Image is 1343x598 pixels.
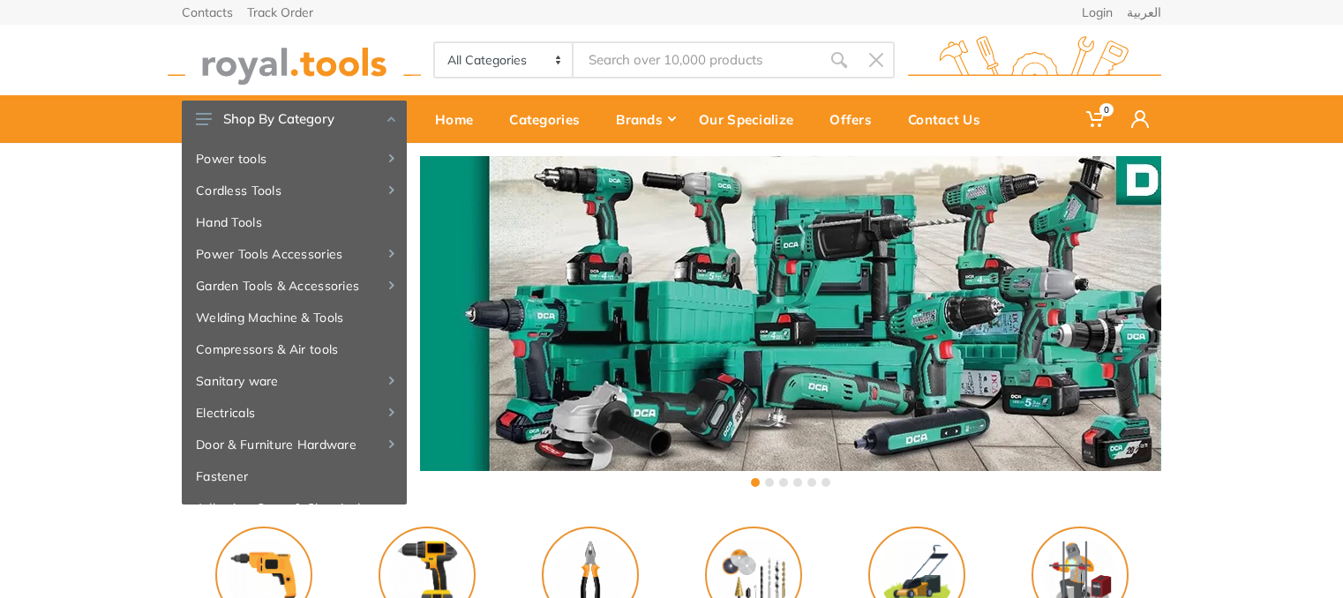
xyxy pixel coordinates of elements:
a: Power Tools Accessories [182,238,407,270]
a: Home [423,95,497,143]
span: 0 [1099,103,1114,116]
div: Contact Us [896,101,1004,138]
a: Login [1082,6,1113,19]
img: royal.tools Logo [908,36,1161,85]
select: Category [435,43,574,77]
img: royal.tools Logo [168,36,421,85]
a: Contacts [182,6,233,19]
a: Offers [817,95,896,143]
a: Electricals [182,397,407,429]
button: Shop By Category [182,101,407,138]
div: Home [423,101,497,138]
a: Fastener [182,460,407,492]
div: Categories [497,101,604,138]
a: Track Order [247,6,313,19]
a: Adhesive, Spray & Chemical [182,492,407,524]
a: Welding Machine & Tools [182,302,407,333]
a: Door & Furniture Hardware [182,429,407,460]
a: العربية [1127,6,1161,19]
div: Brands [604,101,687,138]
a: Compressors & Air tools [182,333,407,365]
a: Cordless Tools [182,175,407,206]
div: Offers [817,101,896,138]
a: Power tools [182,143,407,175]
a: Contact Us [896,95,1004,143]
a: Hand Tools [182,206,407,238]
a: Sanitary ware [182,365,407,397]
input: Site search [574,41,821,78]
a: 0 [1074,95,1119,143]
a: Garden Tools & Accessories [182,270,407,302]
div: Our Specialize [687,101,817,138]
a: Our Specialize [687,95,817,143]
a: Categories [497,95,604,143]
